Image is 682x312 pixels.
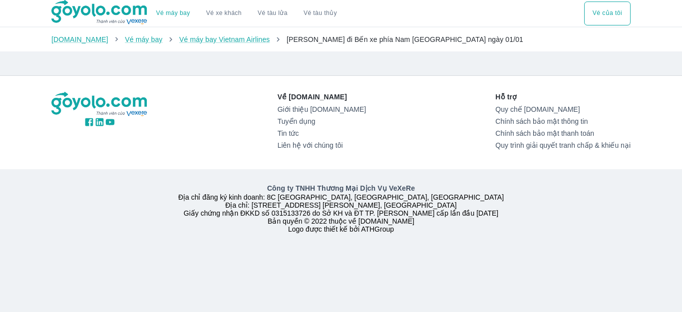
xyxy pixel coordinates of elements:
[51,34,631,44] nav: breadcrumb
[278,105,366,113] a: Giới thiệu [DOMAIN_NAME]
[206,9,242,17] a: Vé xe khách
[53,183,629,193] p: Công ty TNHH Thương Mại Dịch Vụ VeXeRe
[51,92,148,117] img: logo
[287,35,523,43] span: [PERSON_NAME] đi Bến xe phía Nam [GEOGRAPHIC_DATA] ngày 01/01
[278,141,366,149] a: Liên hệ với chúng tôi
[250,1,296,25] a: Vé tàu lửa
[278,129,366,137] a: Tin tức
[495,92,631,102] p: Hỗ trợ
[495,117,631,125] a: Chính sách bảo mật thông tin
[296,1,345,25] button: Vé tàu thủy
[156,9,190,17] a: Vé máy bay
[179,35,270,43] a: Vé máy bay Vietnam Airlines
[125,35,162,43] a: Vé máy bay
[148,1,345,25] div: choose transportation mode
[495,105,631,113] a: Quy chế [DOMAIN_NAME]
[495,129,631,137] a: Chính sách bảo mật thanh toán
[495,141,631,149] a: Quy trình giải quyết tranh chấp & khiếu nại
[278,92,366,102] p: Về [DOMAIN_NAME]
[45,183,637,233] div: Địa chỉ đăng ký kinh doanh: 8C [GEOGRAPHIC_DATA], [GEOGRAPHIC_DATA], [GEOGRAPHIC_DATA] Địa chỉ: [...
[51,35,108,43] a: [DOMAIN_NAME]
[278,117,366,125] a: Tuyển dụng
[584,1,631,25] div: choose transportation mode
[584,1,631,25] button: Vé của tôi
